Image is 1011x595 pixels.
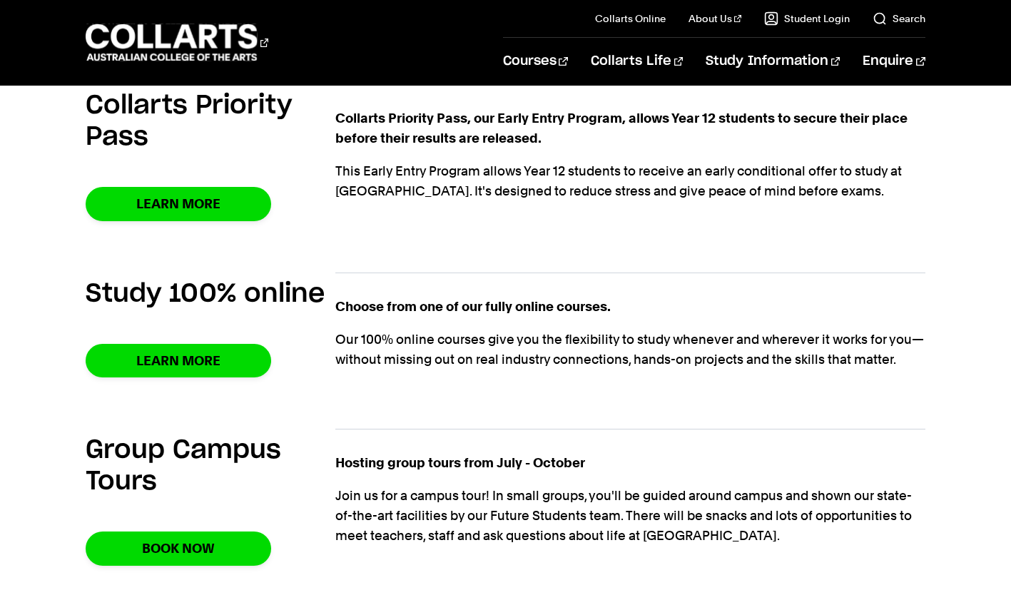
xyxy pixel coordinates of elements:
a: Collarts Online [595,11,666,26]
a: Learn More [86,344,271,377]
p: Join us for a campus tour! In small groups, you'll be guided around campus and shown our state-of... [335,486,925,546]
a: About Us [689,11,741,26]
h2: Collarts Priority Pass [86,90,335,153]
strong: Hosting group tours from July - October [335,455,585,470]
a: Student Login [764,11,850,26]
a: Learn More [86,187,271,220]
a: Study Information [706,38,840,85]
a: Collarts Life [591,38,683,85]
a: Book Now [86,532,271,565]
a: Search [873,11,925,26]
p: Our 100% online courses give you the flexibility to study whenever and wherever it works for you—... [335,330,925,370]
a: Courses [503,38,568,85]
strong: Choose from one of our fully online courses. [335,299,611,314]
p: This Early Entry Program allows Year 12 students to receive an early conditional offer to study a... [335,161,925,201]
strong: Collarts Priority Pass, our Early Entry Program, allows Year 12 students to secure their place be... [335,111,908,146]
a: Enquire [863,38,925,85]
div: Go to homepage [86,22,268,63]
h2: Study 100% online [86,278,325,310]
h2: Group Campus Tours [86,434,335,497]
